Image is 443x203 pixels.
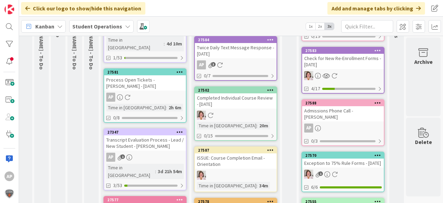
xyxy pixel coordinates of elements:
div: EW [195,171,277,180]
div: 27502Completed Individual Course Review - [DATE] [195,87,277,109]
div: 27577 [107,197,186,202]
div: Transcript Evaluation Process - Lead / New Student - [PERSON_NAME] [104,135,186,151]
div: 27587ISSUE: Course Completion Email - Orientation [195,147,277,169]
div: 27588 [302,100,384,106]
div: Time in [GEOGRAPHIC_DATA] [106,36,164,51]
div: 3d 21h 54m [156,168,184,175]
div: 27581 [107,70,186,75]
img: EW [197,171,206,180]
div: Delete [415,138,432,146]
div: 27588 [305,101,384,105]
span: Zaida - To Do [71,9,78,70]
div: 27502 [198,88,277,93]
div: 27570Exception to 75% Rule Forms - [DATE] [302,152,384,168]
div: AP [104,153,186,162]
div: 34m [257,182,270,189]
img: EW [197,111,206,120]
div: AP [195,60,277,69]
span: : [256,182,257,189]
div: Time in [GEOGRAPHIC_DATA] [106,104,166,111]
div: Process Open Tickets - [PERSON_NAME] - [DATE] [104,75,186,91]
b: Student Operations [72,23,122,30]
div: EW [302,170,384,179]
span: 4/17 [311,85,320,92]
div: 27583 [302,48,384,54]
div: AP [197,60,206,69]
div: AP [104,93,186,102]
div: 27587 [195,147,277,153]
div: Add and manage tabs by clicking [327,2,425,15]
span: Emilie - To Do [38,9,45,70]
div: AP [106,93,115,102]
div: 27588Admissions Phone Call - [PERSON_NAME] [302,100,384,121]
div: Exception to 75% Rule Forms - [DATE] [302,159,384,168]
div: 27583Check for New Re-Enrollment Forms - [DATE] [302,48,384,69]
div: ISSUE: Course Completion Email - Orientation [195,153,277,169]
span: 1 [120,154,125,159]
img: avatar [4,189,14,198]
div: 4d 10m [165,40,184,48]
span: : [164,40,165,48]
div: 27570 [302,152,384,159]
div: 27584 [198,37,277,42]
span: 0/19 [311,33,320,40]
div: Time in [GEOGRAPHIC_DATA] [197,122,256,129]
div: 27584Twice Daily Text Message Response - [DATE] [195,37,277,58]
img: EW [304,170,313,179]
span: : [155,168,156,175]
div: 27583 [305,48,384,53]
div: 27347Transcript Evaluation Process - Lead / New Student - [PERSON_NAME] [104,129,186,151]
div: EW [302,71,384,80]
div: Admissions Phone Call - [PERSON_NAME] [302,106,384,121]
div: Check for New Re-Enrollment Forms - [DATE] [302,54,384,69]
a: 27570Exception to 75% Rule Forms - [DATE]EW6/6 [301,152,385,192]
div: 27581Process Open Tickets - [PERSON_NAME] - [DATE] [104,69,186,91]
span: 1/53 [113,54,122,61]
span: 2x [315,23,325,30]
div: 27587 [198,148,277,153]
span: Kanban [35,22,54,31]
a: 27347Transcript Evaluation Process - Lead / New Student - [PERSON_NAME]APTime in [GEOGRAPHIC_DATA... [103,128,187,191]
a: 27588Admissions Phone Call - [PERSON_NAME]AP0/3 [301,99,385,146]
span: 0/7 [204,72,210,79]
span: 6/6 [311,184,318,191]
div: 27570 [305,153,384,158]
a: 27502Completed Individual Course Review - [DATE]EWTime in [GEOGRAPHIC_DATA]:20m0/15 [194,86,277,141]
span: 3/53 [113,182,122,189]
div: Time in [GEOGRAPHIC_DATA] [197,182,256,189]
span: : [256,122,257,129]
span: 3x [325,23,334,30]
div: AP [302,124,384,133]
div: Completed Individual Course Review - [DATE] [195,93,277,109]
div: AP [4,171,14,181]
a: 27587ISSUE: Course Completion Email - OrientationEWTime in [GEOGRAPHIC_DATA]:34m [194,146,277,192]
div: 27347 [104,129,186,135]
img: EW [304,71,313,80]
span: 0/8 [113,114,120,121]
div: 27581 [104,69,186,75]
a: 27583Check for New Re-Enrollment Forms - [DATE]EW4/17 [301,47,385,94]
div: EW [195,111,277,120]
div: AP [106,153,115,162]
div: 27502 [195,87,277,93]
span: Eric - To Do [88,9,95,70]
span: : [166,104,167,111]
div: 27584 [195,37,277,43]
img: Visit kanbanzone.com [4,5,14,14]
span: 1 [318,171,323,176]
span: 0/15 [204,132,213,139]
div: Click our logo to show/hide this navigation [21,2,145,15]
div: 20m [257,122,270,129]
div: Time in [GEOGRAPHIC_DATA] [106,164,155,179]
span: 3 [211,62,216,67]
div: 27347 [107,130,186,135]
div: 27577 [104,197,186,203]
a: 27584Twice Daily Text Message Response - [DATE]AP0/7 [194,36,277,81]
div: Twice Daily Text Message Response - [DATE] [195,43,277,58]
div: AP [304,124,313,133]
div: 2h 6m [167,104,183,111]
input: Quick Filter... [341,20,393,33]
span: 0/3 [311,137,318,145]
div: Archive [414,58,433,66]
a: 27581Process Open Tickets - [PERSON_NAME] - [DATE]APTime in [GEOGRAPHIC_DATA]:2h 6m0/8 [103,68,187,123]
